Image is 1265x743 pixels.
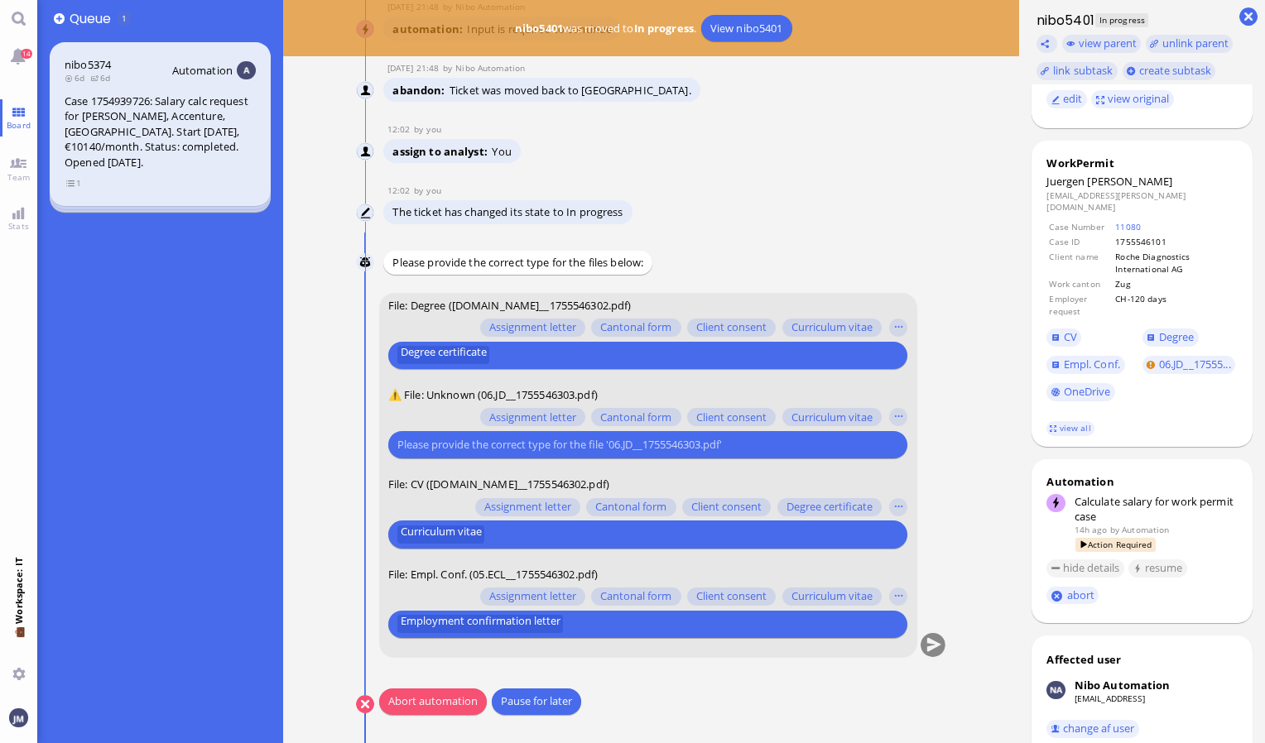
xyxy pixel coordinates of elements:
[1075,678,1171,693] div: Nibo Automation
[1046,383,1115,401] a: OneDrive
[401,525,482,544] span: Curriculum vitae
[492,688,581,715] button: Pause for later
[21,49,32,59] span: 14
[791,590,873,603] span: Curriculum vitae
[786,501,873,514] span: Degree certificate
[379,688,487,715] button: Abort automation
[591,587,681,606] button: Cantonal form
[70,9,117,28] span: Queue
[1037,35,1058,53] button: Copy ticket nibo5401 link to clipboard
[357,204,375,223] img: You
[1075,693,1146,704] a: [EMAIL_ADDRESS]
[586,498,676,516] button: Cantonal form
[1075,524,1108,535] span: 14h ago
[682,498,771,516] button: Client consent
[90,72,116,84] span: 6d
[1122,524,1169,535] span: automation@bluelakelegal.com
[414,185,427,196] span: by
[782,319,882,337] button: Curriculum vitae
[1142,356,1236,374] a: 06.JD__17555...
[777,498,882,516] button: Degree certificate
[357,82,375,100] img: Nibo Automation
[691,501,762,514] span: Client consent
[1146,35,1234,53] button: unlink parent
[1075,494,1238,524] div: Calculate salary for work permit case
[1046,189,1238,213] dd: [EMAIL_ADDRESS][PERSON_NAME][DOMAIN_NAME]
[1114,235,1236,248] td: 1755546101
[1037,62,1118,80] task-group-action-menu: link subtask
[455,62,525,74] span: automation@nibo.ai
[1046,681,1065,699] img: Nibo Automation
[1064,329,1077,344] span: CV
[687,587,776,606] button: Client consent
[387,62,443,74] span: [DATE] 21:48
[782,408,882,426] button: Curriculum vitae
[12,624,25,661] span: 💼 Workspace: IT
[426,123,440,135] span: janet.mathews@bluelakelegal.com
[601,321,672,334] span: Cantonal form
[591,408,681,426] button: Cantonal form
[701,15,792,41] a: View nibo5401
[401,346,487,364] span: Degree certificate
[1159,357,1231,371] span: 06.JD__17555...
[791,410,873,424] span: Curriculum vitae
[450,83,691,98] span: Ticket was moved back to [GEOGRAPHIC_DATA].
[492,144,511,159] span: You
[1087,174,1172,189] span: [PERSON_NAME]
[1114,292,1236,318] td: CH-120 days
[480,408,585,426] button: Assignment letter
[237,61,255,79] img: Aut
[65,93,256,170] div: Case 1754939726: Salary calc request for [PERSON_NAME], Accenture, [GEOGRAPHIC_DATA]. Start [DATE...
[383,251,652,275] div: Please provide the correct type for the files below:
[122,12,127,24] span: 1
[591,319,681,337] button: Cantonal form
[510,21,700,36] span: was moved to .
[2,119,35,131] span: Board
[601,410,672,424] span: Cantonal form
[397,615,563,633] button: Employment confirmation letter
[1048,235,1113,248] td: Case ID
[426,185,440,196] span: janet.mathews@bluelakelegal.com
[687,408,776,426] button: Client consent
[484,501,571,514] span: Assignment letter
[1062,35,1142,53] button: view parent
[392,144,492,159] span: assign to analyst
[1046,720,1139,738] button: change af user
[392,204,623,219] span: The ticket has changed its state to In progress
[782,587,882,606] button: Curriculum vitae
[397,346,489,364] button: Degree certificate
[54,13,65,24] button: Add
[65,57,111,72] a: nibo5374
[65,176,82,190] span: view 1 items
[489,410,576,424] span: Assignment letter
[1115,221,1141,232] a: 11080
[1032,11,1094,30] h1: nibo5401
[1046,174,1085,189] span: Juergen
[1114,277,1236,290] td: Zug
[515,21,563,36] b: nibo5401
[397,525,484,544] button: Curriculum vitae
[388,477,609,491] span: File: CV ([DOMAIN_NAME]__1755546302.pdf)
[388,567,598,582] span: File: Empl. Conf. (05.ECL__1755546302.pdf)
[357,143,375,161] img: You
[1159,329,1195,344] span: Degree
[1048,277,1113,290] td: Work canton
[387,123,414,135] span: 12:02
[1123,62,1216,80] button: create subtask
[687,319,776,337] button: Client consent
[65,72,90,84] span: 6d
[1046,652,1121,667] div: Affected user
[1075,538,1156,552] span: Action Required
[489,321,576,334] span: Assignment letter
[443,62,456,74] span: by
[480,319,585,337] button: Assignment letter
[1046,474,1238,489] div: Automation
[634,21,694,36] b: In progress
[1110,524,1119,535] span: by
[696,321,767,334] span: Client consent
[4,220,33,232] span: Stats
[9,708,27,726] img: You
[414,123,427,135] span: by
[1046,90,1087,108] button: edit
